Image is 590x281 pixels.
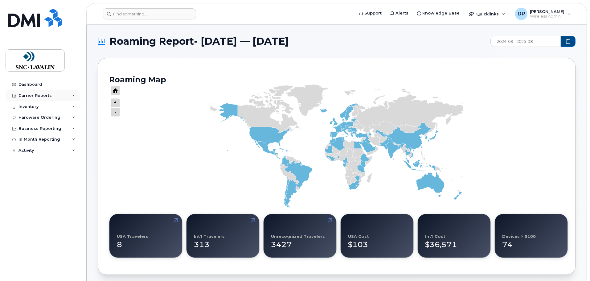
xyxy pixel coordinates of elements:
[111,108,120,117] g: Press ENTER to zoom in
[348,234,406,250] div: $103
[348,234,369,239] div: USA Cost
[109,37,289,46] span: Roaming Report- [DATE] — [DATE]
[194,234,252,250] div: 313
[106,81,564,208] g: Chart
[271,234,329,250] div: 3427
[117,234,175,250] div: 8
[561,36,576,47] button: Choose Date
[210,85,463,208] g: Series
[194,234,225,239] div: Int’l Travelers
[271,234,325,239] div: Unrecognized Travelers
[111,98,120,107] g: Press ENTER to zoom out
[502,234,560,250] div: 74
[502,234,536,239] div: Devices > $100
[109,75,564,84] h2: Roaming Map
[425,234,483,250] div: $36,571
[117,234,148,239] div: USA Travelers
[425,234,445,239] div: Int'l Cost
